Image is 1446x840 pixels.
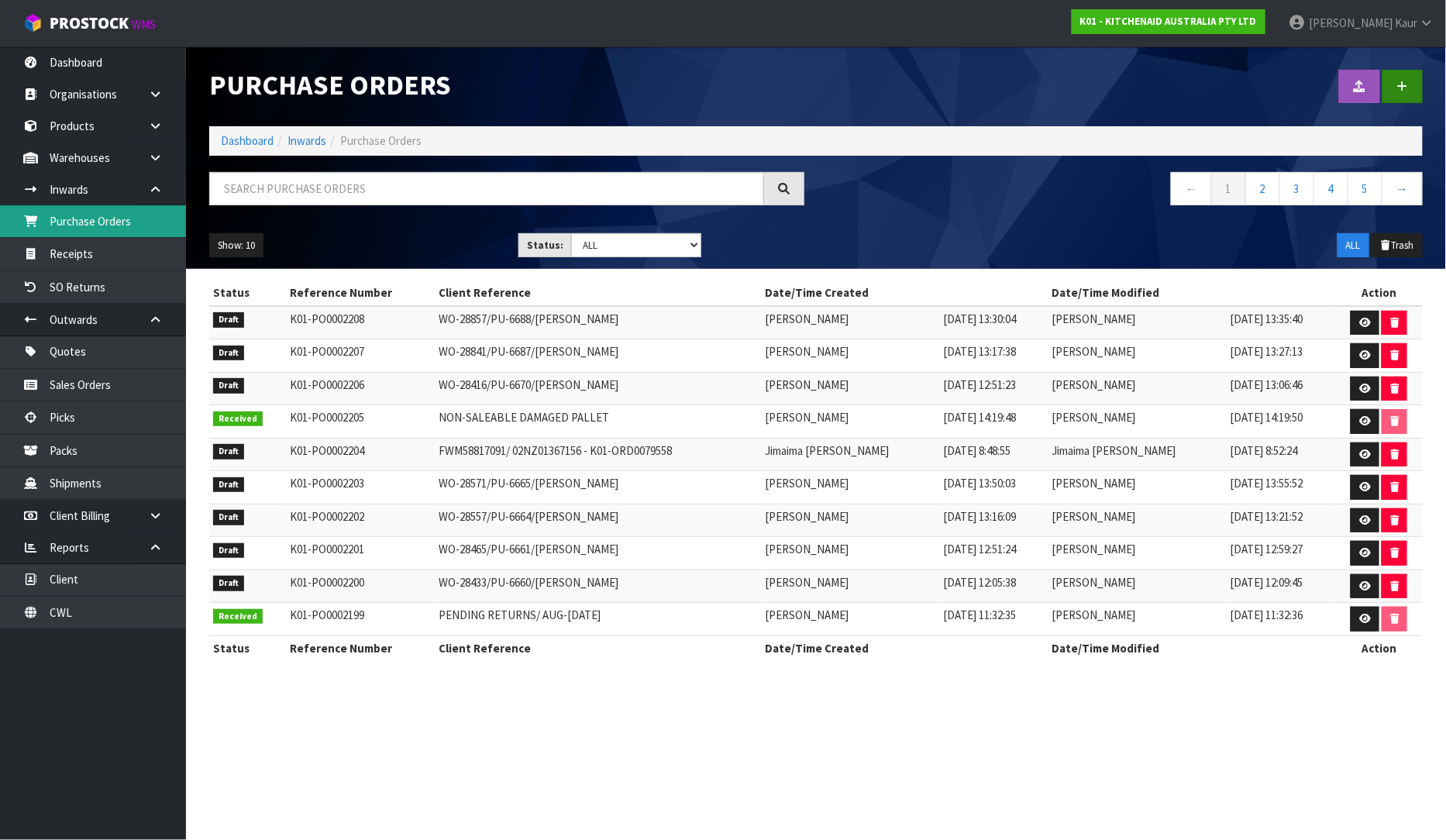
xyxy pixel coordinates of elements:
[436,438,762,471] td: FWM58817091/ 02NZ01367156 - K01-ORD0079558
[286,537,435,570] td: K01-PO0002201
[436,537,762,570] td: WO-28465/PU-6661/[PERSON_NAME]
[436,504,762,537] td: WO-28557/PU-6664/[PERSON_NAME]
[213,543,244,559] span: Draft
[50,13,129,33] span: ProStock
[1231,608,1303,622] span: [DATE] 11:32:36
[286,570,435,603] td: K01-PO0002200
[213,510,244,525] span: Draft
[943,443,1010,458] span: [DATE] 8:48:55
[943,476,1016,491] span: [DATE] 13:50:03
[765,509,849,524] span: [PERSON_NAME]
[1052,476,1136,491] span: [PERSON_NAME]
[1231,410,1303,425] span: [DATE] 14:19:50
[132,17,156,32] small: WMS
[213,444,244,460] span: Draft
[209,172,764,205] input: Search purchase orders
[1048,281,1336,305] th: Date/Time Modified
[1052,509,1136,524] span: [PERSON_NAME]
[943,377,1016,392] span: [DATE] 12:51:23
[943,312,1016,326] span: [DATE] 13:30:04
[286,372,435,405] td: K01-PO0002206
[1052,443,1176,458] span: Jimaima [PERSON_NAME]
[765,476,849,491] span: [PERSON_NAME]
[436,570,762,603] td: WO-28433/PU-6660/[PERSON_NAME]
[1313,172,1348,205] a: 4
[761,635,1048,660] th: Date/Time Created
[1382,172,1423,205] a: →
[1052,344,1136,359] span: [PERSON_NAME]
[1231,509,1303,524] span: [DATE] 13:21:52
[1231,312,1303,326] span: [DATE] 13:35:40
[286,339,435,373] td: K01-PO0002207
[527,239,563,252] strong: Status:
[213,477,244,493] span: Draft
[213,609,263,625] span: Received
[1371,233,1423,258] button: Trash
[221,133,274,148] a: Dashboard
[943,542,1016,556] span: [DATE] 12:51:24
[1348,172,1382,205] a: 5
[436,339,762,373] td: WO-28841/PU-6687/[PERSON_NAME]
[765,443,889,458] span: Jimaima [PERSON_NAME]
[287,133,326,148] a: Inwards
[213,378,244,394] span: Draft
[286,438,435,471] td: K01-PO0002204
[436,405,762,439] td: NON-SALEABLE DAMAGED PALLET
[286,504,435,537] td: K01-PO0002202
[286,281,435,305] th: Reference Number
[761,281,1048,305] th: Date/Time Created
[209,233,263,258] button: Show: 10
[1231,377,1303,392] span: [DATE] 13:06:46
[943,608,1016,622] span: [DATE] 11:32:35
[1338,233,1369,258] button: ALL
[1309,15,1393,30] span: [PERSON_NAME]
[765,344,849,359] span: [PERSON_NAME]
[765,542,849,556] span: [PERSON_NAME]
[209,281,286,305] th: Status
[436,281,762,305] th: Client Reference
[1231,542,1303,556] span: [DATE] 12:59:27
[209,635,286,660] th: Status
[286,635,435,660] th: Reference Number
[943,509,1016,524] span: [DATE] 13:16:09
[23,13,43,33] img: cube-alt.png
[213,312,244,328] span: Draft
[1052,575,1136,590] span: [PERSON_NAME]
[1279,172,1314,205] a: 3
[213,346,244,361] span: Draft
[1080,15,1257,28] strong: K01 - KITCHENAID AUSTRALIA PTY LTD
[765,377,849,392] span: [PERSON_NAME]
[828,172,1423,210] nav: Page navigation
[213,411,263,427] span: Received
[436,635,762,660] th: Client Reference
[1336,281,1423,305] th: Action
[1395,15,1417,30] span: Kaur
[1052,312,1136,326] span: [PERSON_NAME]
[765,312,849,326] span: [PERSON_NAME]
[1052,410,1136,425] span: [PERSON_NAME]
[1231,344,1303,359] span: [DATE] 13:27:13
[1052,608,1136,622] span: [PERSON_NAME]
[213,576,244,591] span: Draft
[765,575,849,590] span: [PERSON_NAME]
[943,344,1016,359] span: [DATE] 13:17:38
[1231,443,1298,458] span: [DATE] 8:52:24
[1245,172,1280,205] a: 2
[1048,635,1336,660] th: Date/Time Modified
[1231,575,1303,590] span: [DATE] 12:09:45
[436,603,762,636] td: PENDING RETURNS/ AUG-[DATE]
[943,575,1016,590] span: [DATE] 12:05:38
[943,410,1016,425] span: [DATE] 14:19:48
[436,471,762,504] td: WO-28571/PU-6665/[PERSON_NAME]
[1211,172,1246,205] a: 1
[1052,542,1136,556] span: [PERSON_NAME]
[286,405,435,439] td: K01-PO0002205
[286,306,435,339] td: K01-PO0002208
[436,372,762,405] td: WO-28416/PU-6670/[PERSON_NAME]
[1072,9,1265,34] a: K01 - KITCHENAID AUSTRALIA PTY LTD
[286,471,435,504] td: K01-PO0002203
[286,603,435,636] td: K01-PO0002199
[436,306,762,339] td: WO-28857/PU-6688/[PERSON_NAME]
[209,70,804,100] h1: Purchase Orders
[340,133,422,148] span: Purchase Orders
